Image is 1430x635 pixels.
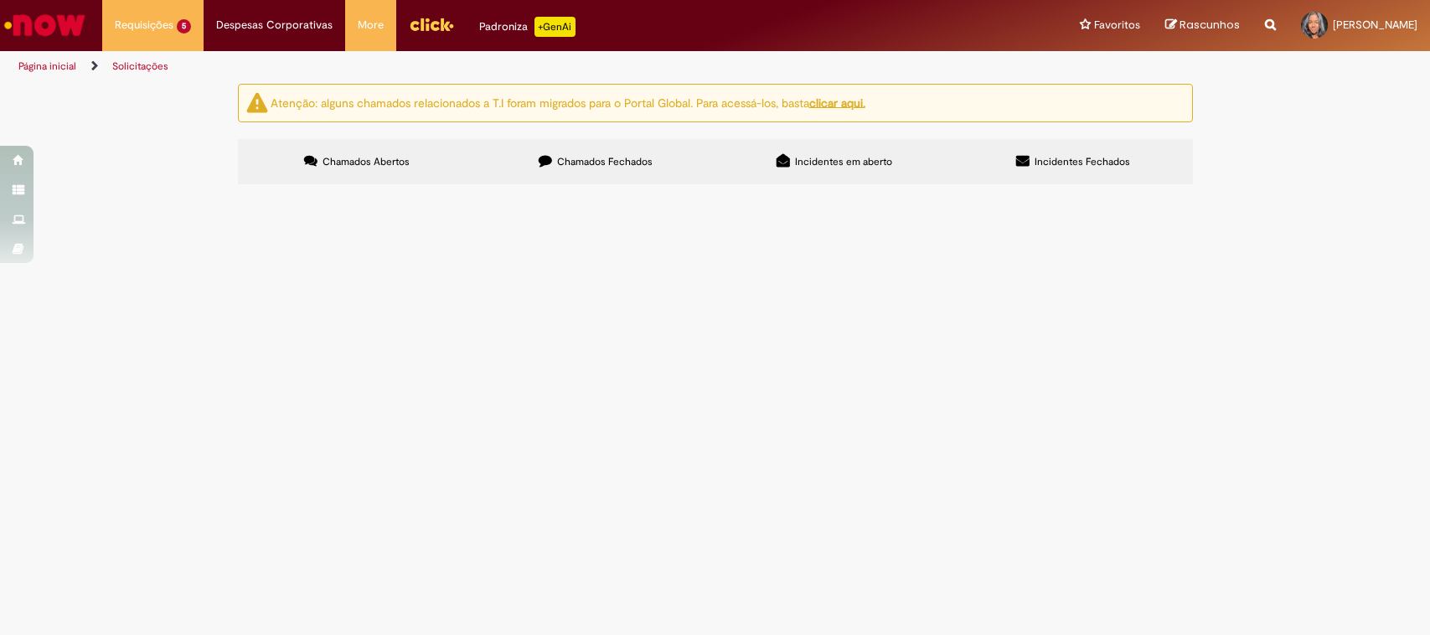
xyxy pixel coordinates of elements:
[18,59,76,73] a: Página inicial
[1094,17,1140,34] span: Favoritos
[2,8,88,42] img: ServiceNow
[1035,155,1130,168] span: Incidentes Fechados
[177,19,191,34] span: 5
[323,155,410,168] span: Chamados Abertos
[271,95,865,110] ng-bind-html: Atenção: alguns chamados relacionados a T.I foram migrados para o Portal Global. Para acessá-los,...
[1180,17,1240,33] span: Rascunhos
[216,17,333,34] span: Despesas Corporativas
[809,95,865,110] a: clicar aqui.
[1333,18,1417,32] span: [PERSON_NAME]
[557,155,653,168] span: Chamados Fechados
[409,12,454,37] img: click_logo_yellow_360x200.png
[112,59,168,73] a: Solicitações
[115,17,173,34] span: Requisições
[1165,18,1240,34] a: Rascunhos
[795,155,892,168] span: Incidentes em aberto
[534,17,576,37] p: +GenAi
[358,17,384,34] span: More
[13,51,941,82] ul: Trilhas de página
[479,17,576,37] div: Padroniza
